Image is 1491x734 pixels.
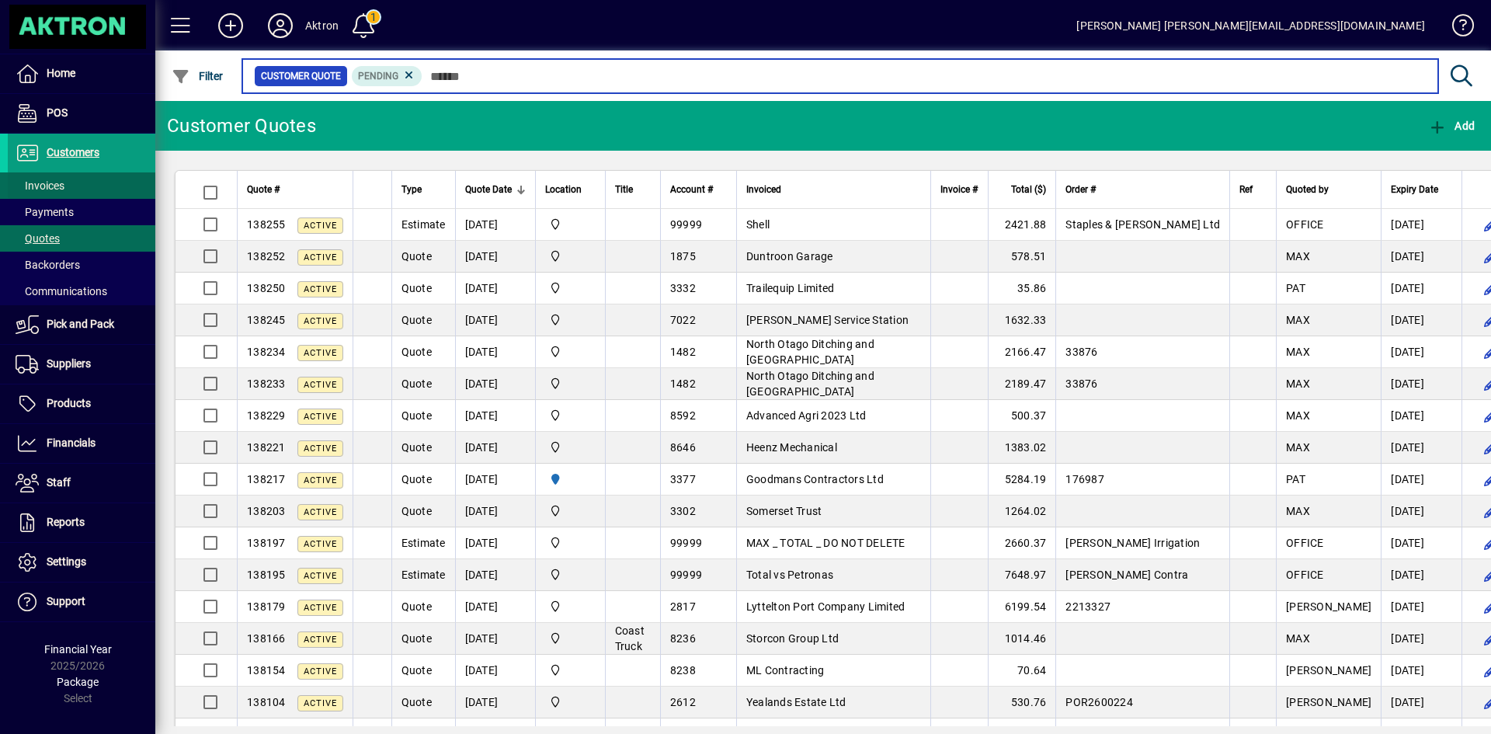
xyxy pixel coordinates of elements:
[47,476,71,489] span: Staff
[47,67,75,79] span: Home
[16,285,107,297] span: Communications
[1381,368,1461,400] td: [DATE]
[16,179,64,192] span: Invoices
[401,409,432,422] span: Quote
[670,181,713,198] span: Account #
[1065,696,1133,708] span: POR2600224
[8,252,155,278] a: Backorders
[304,284,337,294] span: Active
[1286,181,1371,198] div: Quoted by
[304,221,337,231] span: Active
[247,314,286,326] span: 138245
[247,505,286,517] span: 138203
[670,314,696,326] span: 7022
[1065,600,1110,613] span: 2213327
[8,384,155,423] a: Products
[304,412,337,422] span: Active
[988,623,1055,655] td: 1014.46
[746,569,833,581] span: Total vs Petronas
[247,632,286,645] span: 138166
[1391,181,1452,198] div: Expiry Date
[8,278,155,304] a: Communications
[1065,569,1188,581] span: [PERSON_NAME] Contra
[401,537,446,549] span: Estimate
[1286,696,1371,708] span: [PERSON_NAME]
[746,218,770,231] span: Shell
[1065,537,1200,549] span: [PERSON_NAME] Irrigation
[670,250,696,263] span: 1875
[988,496,1055,527] td: 1264.02
[304,316,337,326] span: Active
[1286,505,1310,517] span: MAX
[545,439,596,456] span: Central
[465,181,526,198] div: Quote Date
[1286,409,1310,422] span: MAX
[746,338,874,366] span: North Otago Ditching and [GEOGRAPHIC_DATA]
[304,603,337,613] span: Active
[8,345,155,384] a: Suppliers
[455,496,535,527] td: [DATE]
[1286,346,1310,358] span: MAX
[545,598,596,615] span: Central
[401,600,432,613] span: Quote
[401,569,446,581] span: Estimate
[47,595,85,607] span: Support
[615,181,651,198] div: Title
[1381,591,1461,623] td: [DATE]
[670,218,702,231] span: 99999
[47,146,99,158] span: Customers
[455,591,535,623] td: [DATE]
[670,537,702,549] span: 99999
[358,71,398,82] span: Pending
[247,181,280,198] span: Quote #
[545,503,596,520] span: Central
[455,273,535,304] td: [DATE]
[545,407,596,424] span: Central
[1286,250,1310,263] span: MAX
[1065,346,1097,358] span: 33876
[304,444,337,454] span: Active
[545,662,596,679] span: Central
[1424,112,1479,140] button: Add
[8,94,155,133] a: POS
[988,432,1055,464] td: 1383.02
[247,282,286,294] span: 138250
[545,566,596,583] span: Central
[670,664,696,677] span: 8238
[401,505,432,517] span: Quote
[545,534,596,551] span: Central
[1381,623,1461,655] td: [DATE]
[615,624,645,652] span: Coast Truck
[401,346,432,358] span: Quote
[746,473,884,485] span: Goodmans Contractors Ltd
[352,66,422,86] mat-chip: Pending Status: Pending
[247,473,286,485] span: 138217
[305,13,339,38] div: Aktron
[255,12,305,40] button: Profile
[455,336,535,368] td: [DATE]
[1381,464,1461,496] td: [DATE]
[304,252,337,263] span: Active
[455,241,535,273] td: [DATE]
[401,377,432,390] span: Quote
[455,464,535,496] td: [DATE]
[1286,632,1310,645] span: MAX
[304,348,337,358] span: Active
[8,305,155,344] a: Pick and Pack
[261,68,341,84] span: Customer Quote
[1239,181,1253,198] span: Ref
[44,643,112,656] span: Financial Year
[670,569,702,581] span: 99999
[1381,687,1461,718] td: [DATE]
[988,687,1055,718] td: 530.76
[47,437,96,449] span: Financials
[247,600,286,613] span: 138179
[1391,181,1438,198] span: Expiry Date
[1286,600,1371,613] span: [PERSON_NAME]
[401,664,432,677] span: Quote
[8,54,155,93] a: Home
[401,181,422,198] span: Type
[1286,664,1371,677] span: [PERSON_NAME]
[545,216,596,233] span: Central
[304,539,337,549] span: Active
